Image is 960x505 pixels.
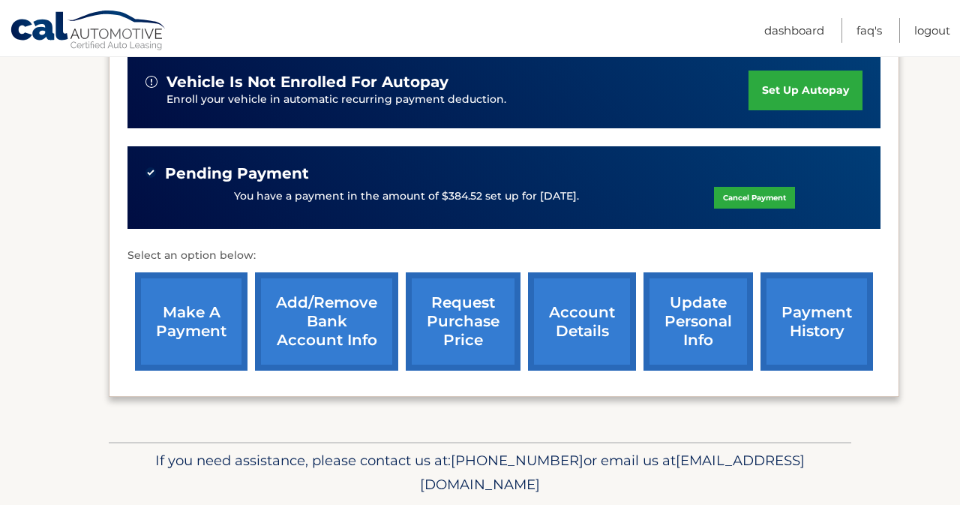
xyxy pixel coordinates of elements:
a: FAQ's [856,18,882,43]
span: vehicle is not enrolled for autopay [166,73,448,92]
a: Add/Remove bank account info [255,272,398,371]
a: Dashboard [764,18,824,43]
p: Enroll your vehicle in automatic recurring payment deduction. [166,92,748,108]
span: [EMAIL_ADDRESS][DOMAIN_NAME] [420,452,805,493]
a: account details [528,272,636,371]
a: Cancel Payment [714,187,795,209]
img: check-green.svg [145,167,156,178]
p: If you need assistance, please contact us at: or email us at [118,449,841,497]
a: Logout [914,18,950,43]
a: Cal Automotive [10,10,167,53]
p: Select an option below: [127,247,880,265]
a: set up autopay [748,71,862,110]
a: update personal info [643,272,753,371]
p: You have a payment in the amount of $384.52 set up for [DATE]. [234,188,579,205]
span: [PHONE_NUMBER] [451,452,583,469]
a: request purchase price [406,272,520,371]
a: payment history [760,272,873,371]
span: Pending Payment [165,164,309,183]
a: make a payment [135,272,247,371]
img: alert-white.svg [145,76,157,88]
